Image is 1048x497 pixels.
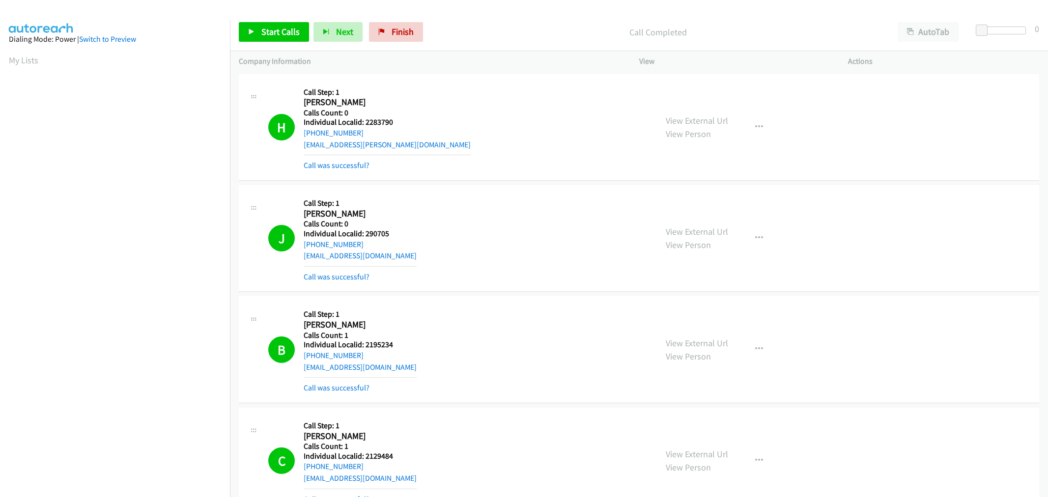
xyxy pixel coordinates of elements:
h1: C [268,447,295,474]
a: [EMAIL_ADDRESS][DOMAIN_NAME] [304,251,417,260]
a: [EMAIL_ADDRESS][DOMAIN_NAME] [304,473,417,483]
a: View External Url [666,115,728,126]
a: View Person [666,351,711,362]
h5: Call Step: 1 [304,198,417,208]
h5: Calls Count: 0 [304,108,471,118]
span: Finish [392,26,414,37]
button: Next [313,22,363,42]
a: View Person [666,462,711,473]
span: Start Calls [261,26,300,37]
h1: H [268,114,295,140]
h5: Individual Localid: 290705 [304,229,417,239]
h5: Individual Localid: 2195234 [304,340,417,350]
span: Next [336,26,353,37]
p: Company Information [239,55,622,67]
a: [PHONE_NUMBER] [304,128,364,138]
a: View External Url [666,226,728,237]
h2: [PERSON_NAME] [304,431,410,442]
p: View [639,55,830,67]
h5: Call Step: 1 [304,421,417,431]
a: Call was successful? [304,272,369,281]
h5: Calls Count: 1 [304,331,417,340]
a: Call was successful? [304,161,369,170]
a: Call was successful? [304,383,369,392]
h1: J [268,225,295,251]
h5: Calls Count: 1 [304,442,417,451]
a: Switch to Preview [79,34,136,44]
h5: Call Step: 1 [304,309,417,319]
a: Finish [369,22,423,42]
a: [PHONE_NUMBER] [304,351,364,360]
p: Actions [848,55,1039,67]
h5: Individual Localid: 2283790 [304,117,471,127]
h5: Call Step: 1 [304,87,471,97]
h2: [PERSON_NAME] [304,319,410,331]
a: View External Url [666,448,728,460]
iframe: Resource Center [1020,209,1048,287]
a: View Person [666,128,711,139]
h2: [PERSON_NAME] [304,97,410,108]
a: My Lists [9,55,38,66]
a: [EMAIL_ADDRESS][PERSON_NAME][DOMAIN_NAME] [304,140,471,149]
h5: Calls Count: 0 [304,219,417,229]
p: Call Completed [436,26,880,39]
div: Dialing Mode: Power | [9,33,221,45]
a: View Person [666,239,711,250]
button: AutoTab [898,22,959,42]
a: Start Calls [239,22,309,42]
a: [PHONE_NUMBER] [304,240,364,249]
h5: Individual Localid: 2129484 [304,451,417,461]
h1: B [268,336,295,363]
a: [EMAIL_ADDRESS][DOMAIN_NAME] [304,362,417,372]
a: [PHONE_NUMBER] [304,462,364,471]
a: View External Url [666,337,728,349]
h2: [PERSON_NAME] [304,208,410,220]
div: 0 [1035,22,1039,35]
div: Delay between calls (in seconds) [981,27,1026,34]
